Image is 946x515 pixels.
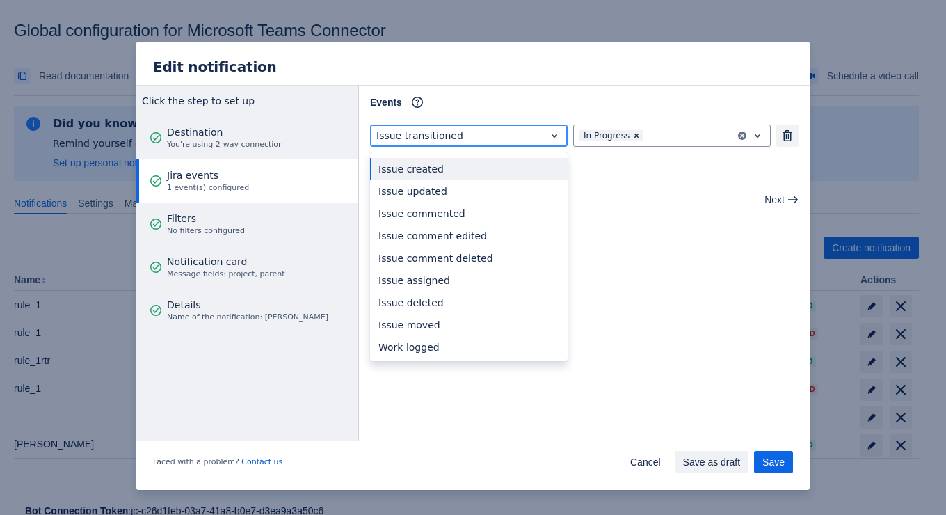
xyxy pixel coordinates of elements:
div: Issue link created [370,358,568,381]
span: Faced with a problem? [153,457,282,468]
button: Prev [364,189,412,211]
div: Issue assigned [370,269,568,292]
span: You're using 2-way connection [167,139,283,150]
div: Work logged [370,336,568,358]
div: Issue comment edited [370,225,568,247]
span: open [749,127,766,144]
div: Issue commented [370,203,568,225]
div: Issue updated [370,180,568,203]
button: clear [738,130,746,141]
div: Issue created [370,158,568,180]
span: Destination [167,125,283,139]
span: Edit notification [153,58,277,75]
span: Cancel [630,451,661,473]
div: Issue deleted [370,292,568,314]
div: Remove In Progress [630,130,643,141]
span: Details [167,298,328,312]
div: Issue moved [370,314,568,336]
span: Save as draft [683,451,741,473]
span: Jira events [167,168,249,182]
span: Name of the notification: [PERSON_NAME] [167,312,328,323]
span: Notification card [167,255,285,269]
span: 1 event(s) configured [167,182,249,193]
span: good [150,175,161,187]
button: Cancel [622,451,669,473]
a: Contact us [241,457,282,466]
span: Clear [631,130,642,141]
button: Save as draft [675,451,749,473]
span: Filters [167,212,245,225]
span: Events [370,95,402,109]
div: In Progress [579,130,630,141]
span: good [150,305,161,316]
span: good [150,132,161,143]
span: No filters configured [167,225,245,237]
span: Message fields: project, parent [167,269,285,280]
span: Next [764,189,785,211]
button: Save [754,451,793,473]
div: Issue comment deleted [370,247,568,269]
span: good [150,219,161,230]
span: good [150,262,161,273]
button: Next [756,189,804,211]
span: Save [762,451,785,473]
span: open [546,127,563,144]
span: Click the step to set up [142,95,255,106]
